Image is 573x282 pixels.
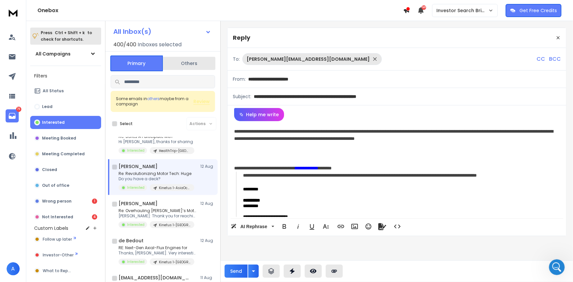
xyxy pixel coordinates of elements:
[32,143,126,158] div: it went through on the third attempt
[92,199,97,204] div: 1
[35,51,71,57] h1: All Campaigns
[30,249,101,262] button: Investor-Other
[30,179,101,192] button: Out of office
[119,176,194,182] p: Do you have a deck?
[233,76,246,82] p: From:
[5,83,108,123] div: Hey [PERSON_NAME], can you please share more on this error you faced? What action did you perform...
[43,237,72,242] span: Follow up later
[43,268,71,273] span: What to Reply
[119,208,197,213] p: Re: Overhauling [PERSON_NAME]’s Motor Tech:
[43,88,64,94] p: All Status
[7,262,20,275] button: A
[200,238,215,243] p: 12 Aug
[86,64,126,78] div: got this error
[119,250,197,256] p: Thanks, [PERSON_NAME]. Very interesting! If
[119,139,194,144] p: Hi [PERSON_NAME], thanks for sharing
[119,200,158,207] h1: [PERSON_NAME]
[234,108,284,121] button: Help me write
[320,220,332,233] button: More Text
[6,109,19,122] a: 75
[116,96,193,107] div: Some emails in maybe from a campaign
[127,222,144,227] p: Interested
[519,7,557,14] p: Get Free Credits
[19,4,29,14] img: Profile image for Lakshita
[7,7,20,19] img: logo
[11,87,102,119] div: Hey [PERSON_NAME], can you please share more on this error you faced? What action did you perform...
[230,220,275,233] button: AI Rephrase
[247,56,370,62] p: [PERSON_NAME][EMAIL_ADDRESS][DOMAIN_NAME]
[200,164,215,169] p: 12 Aug
[549,55,561,63] p: BCC
[119,163,158,170] h1: [PERSON_NAME]
[113,212,123,223] button: Send a message…
[119,237,143,244] h1: de Bedout
[32,3,75,8] h1: [PERSON_NAME]
[11,189,102,196] div: Let us know if you need anything else!
[113,41,136,49] span: 400 / 400
[362,220,375,233] button: Emoticons
[376,220,388,233] button: Signature
[53,128,126,143] div: I was trying to send a reply
[113,28,151,35] h1: All Inbox(s)
[21,215,26,220] button: Gif picker
[159,223,190,228] p: Kinetus 1-[GEOGRAPHIC_DATA]
[43,252,74,258] span: Investor-Other
[30,116,101,129] button: Interested
[30,100,101,113] button: Lead
[16,107,21,112] p: 75
[5,83,126,128] div: Lakshita says…
[42,104,53,109] p: Lead
[159,185,190,190] p: Kinetus 1-AsiaOceania
[335,220,347,233] button: Insert Link (Ctrl+K)
[5,163,126,211] div: Lakshita says…
[42,151,85,157] p: Meeting Completed
[108,25,216,38] button: All Inbox(s)
[42,120,65,125] p: Interested
[41,30,92,43] p: Press to check for shortcuts.
[30,84,101,98] button: All Status
[92,214,97,220] div: 4
[549,259,565,275] iframe: Intercom live chat
[5,163,108,200] div: Hey [PERSON_NAME], it may have been a temporary error, glad to hear that the reply went through n...
[278,220,291,233] button: Bold (Ctrl+B)
[127,185,144,190] p: Interested
[239,224,269,229] span: AI Rephrase
[422,5,426,10] span: 50
[537,55,545,63] p: CC
[306,220,318,233] button: Underline (Ctrl+U)
[127,259,144,264] p: Interested
[30,132,101,145] button: Meeting Booked
[200,201,215,206] p: 12 Aug
[30,163,101,176] button: Closed
[91,68,121,74] div: got this error
[119,274,191,281] h1: [EMAIL_ADDRESS][DOMAIN_NAME]
[37,7,403,14] h1: Onebox
[30,71,101,80] h3: Filters
[34,225,68,231] h3: Custom Labels
[31,215,36,220] button: Upload attachment
[42,214,73,220] p: Not Interested
[10,215,15,220] button: Emoji picker
[58,132,121,139] div: I was trying to send a reply
[5,143,126,163] div: Anirudh says…
[506,4,562,17] button: Get Free Credits
[30,264,101,277] button: What to Reply
[391,220,404,233] button: Code View
[119,213,197,219] p: [PERSON_NAME]: Thank you for reaching
[42,136,76,141] p: Meeting Booked
[348,220,361,233] button: Insert Image (Ctrl+P)
[292,220,304,233] button: Italic (Ctrl+I)
[11,167,102,186] div: Hey [PERSON_NAME], it may have been a temporary error, glad to hear that the reply went through now.
[163,56,215,71] button: Others
[6,201,126,212] textarea: Message…
[32,8,79,15] p: Active in the last 15m
[30,233,101,246] button: Follow up later
[233,33,250,42] p: Reply
[120,121,133,126] label: Select
[119,171,194,176] p: Re: Revolutionizing Motor Tech: Huge
[233,56,240,62] p: To:
[193,98,210,105] button: Review
[147,96,160,101] span: others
